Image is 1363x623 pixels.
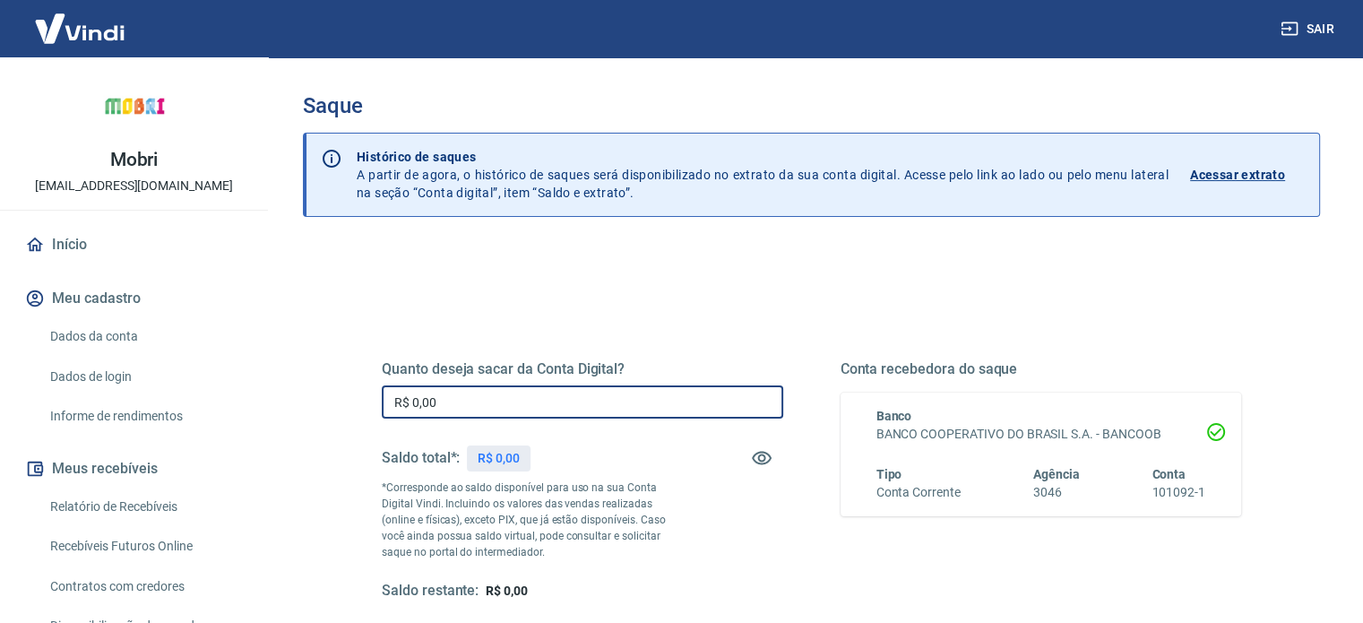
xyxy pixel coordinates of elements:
[35,177,233,195] p: [EMAIL_ADDRESS][DOMAIN_NAME]
[1033,467,1080,481] span: Agência
[876,409,912,423] span: Banco
[876,467,902,481] span: Tipo
[22,279,246,318] button: Meu cadastro
[478,449,520,468] p: R$ 0,00
[43,398,246,435] a: Informe de rendimentos
[22,225,246,264] a: Início
[22,1,138,56] img: Vindi
[382,480,683,560] p: *Corresponde ao saldo disponível para uso na sua Conta Digital Vindi. Incluindo os valores das ve...
[99,72,170,143] img: 331fc389-710d-4242-a7c1-9974b7c78df2.jpeg
[43,489,246,525] a: Relatório de Recebíveis
[1190,148,1305,202] a: Acessar extrato
[841,360,1242,378] h5: Conta recebedora do saque
[1190,166,1285,184] p: Acessar extrato
[357,148,1169,166] p: Histórico de saques
[43,528,246,565] a: Recebíveis Futuros Online
[1152,467,1186,481] span: Conta
[382,582,479,601] h5: Saldo restante:
[382,360,783,378] h5: Quanto deseja sacar da Conta Digital?
[876,425,1206,444] h6: BANCO COOPERATIVO DO BRASIL S.A. - BANCOOB
[1277,13,1341,46] button: Sair
[43,318,246,355] a: Dados da conta
[43,359,246,395] a: Dados de login
[303,93,1320,118] h3: Saque
[876,483,961,502] h6: Conta Corrente
[43,568,246,605] a: Contratos com credores
[110,151,159,169] p: Mobri
[1033,483,1080,502] h6: 3046
[1152,483,1205,502] h6: 101092-1
[382,449,460,467] h5: Saldo total*:
[357,148,1169,202] p: A partir de agora, o histórico de saques será disponibilizado no extrato da sua conta digital. Ac...
[486,584,528,598] span: R$ 0,00
[22,449,246,489] button: Meus recebíveis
